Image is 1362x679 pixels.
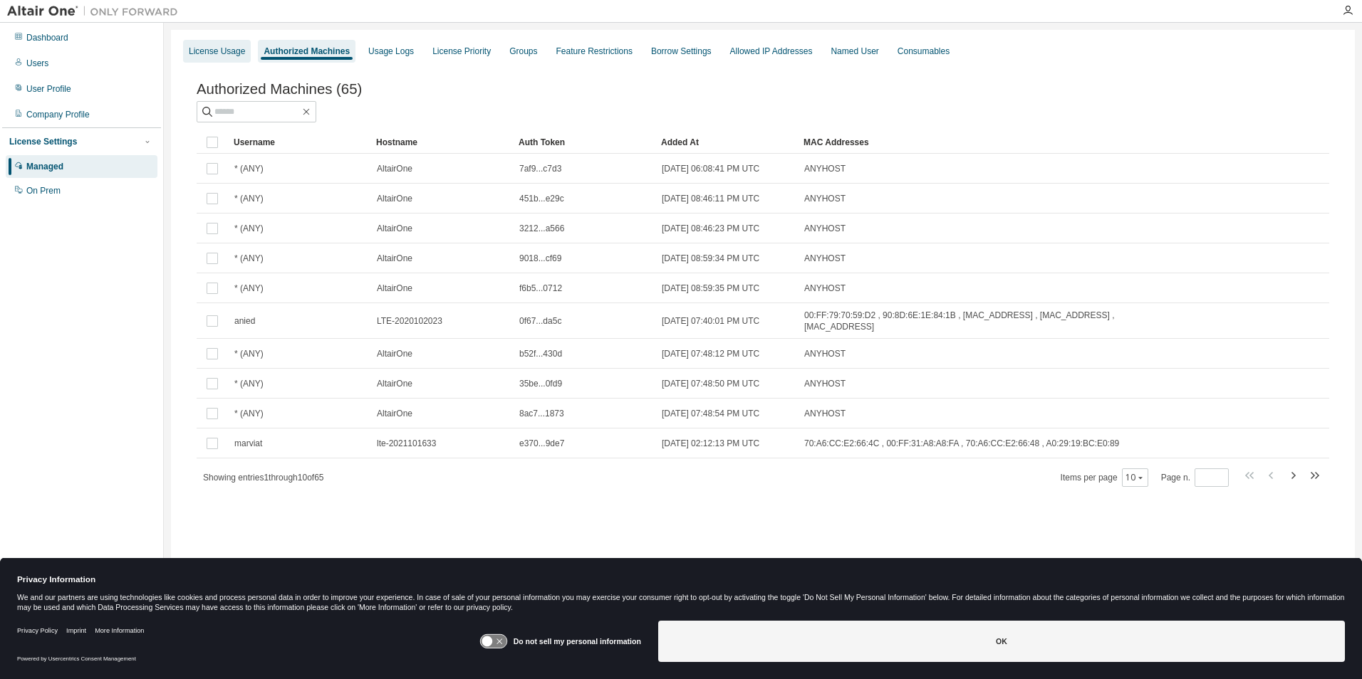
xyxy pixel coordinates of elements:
[662,223,759,234] span: [DATE] 08:46:23 PM UTC
[377,223,412,234] span: AltairOne
[26,185,61,196] div: On Prem
[234,315,255,327] span: anied
[804,163,846,174] span: ANYHOST
[804,223,846,234] span: ANYHOST
[804,283,846,294] span: ANYHOST
[519,253,561,264] span: 9018...cf69
[26,83,71,95] div: User Profile
[203,473,324,483] span: Showing entries 1 through 10 of 65
[804,408,846,419] span: ANYHOST
[1061,468,1148,487] span: Items per page
[377,378,412,389] span: AltairOne
[651,46,712,57] div: Borrow Settings
[234,131,365,154] div: Username
[234,408,264,419] span: * (ANY)
[377,348,412,359] span: AltairOne
[898,46,950,57] div: Consumables
[662,348,759,359] span: [DATE] 07:48:12 PM UTC
[376,131,507,154] div: Hostname
[26,109,90,120] div: Company Profile
[831,46,878,57] div: Named User
[519,315,561,327] span: 0f67...da5c
[804,310,1179,332] span: 00:FF:79:70:59:D2 , 90:8D:6E:1E:84:1B , [MAC_ADDRESS] , [MAC_ADDRESS] , [MAC_ADDRESS]
[377,253,412,264] span: AltairOne
[432,46,491,57] div: License Priority
[519,223,564,234] span: 3212...a566
[7,4,185,19] img: Altair One
[1126,472,1145,483] button: 10
[26,58,48,69] div: Users
[234,283,264,294] span: * (ANY)
[519,438,564,449] span: e370...9de7
[519,163,561,174] span: 7af9...c7d3
[509,46,537,57] div: Groups
[519,348,562,359] span: b52f...430d
[234,163,264,174] span: * (ANY)
[377,283,412,294] span: AltairOne
[662,438,759,449] span: [DATE] 02:12:13 PM UTC
[197,81,362,98] span: Authorized Machines (65)
[662,253,759,264] span: [DATE] 08:59:34 PM UTC
[519,131,650,154] div: Auth Token
[804,193,846,204] span: ANYHOST
[804,348,846,359] span: ANYHOST
[234,378,264,389] span: * (ANY)
[804,438,1119,449] span: 70:A6:CC:E2:66:4C , 00:FF:31:A8:A8:FA , 70:A6:CC:E2:66:48 , A0:29:19:BC:E0:89
[804,378,846,389] span: ANYHOST
[519,408,564,419] span: 8ac7...1873
[377,315,442,327] span: LTE-2020102023
[377,193,412,204] span: AltairOne
[377,408,412,419] span: AltairOne
[662,193,759,204] span: [DATE] 08:46:11 PM UTC
[804,131,1180,154] div: MAC Addresses
[662,283,759,294] span: [DATE] 08:59:35 PM UTC
[264,46,350,57] div: Authorized Machines
[662,408,759,419] span: [DATE] 07:48:54 PM UTC
[519,193,564,204] span: 451b...e29c
[9,136,77,147] div: License Settings
[661,131,792,154] div: Added At
[556,46,633,57] div: Feature Restrictions
[519,378,562,389] span: 35be...0fd9
[377,163,412,174] span: AltairOne
[26,161,63,172] div: Managed
[26,32,68,43] div: Dashboard
[730,46,813,57] div: Allowed IP Addresses
[377,438,436,449] span: lte-2021101633
[804,253,846,264] span: ANYHOST
[234,438,262,449] span: marviat
[368,46,414,57] div: Usage Logs
[662,163,759,174] span: [DATE] 06:08:41 PM UTC
[662,315,759,327] span: [DATE] 07:40:01 PM UTC
[234,253,264,264] span: * (ANY)
[662,378,759,389] span: [DATE] 07:48:50 PM UTC
[519,283,562,294] span: f6b5...0712
[1161,468,1229,487] span: Page n.
[189,46,245,57] div: License Usage
[234,193,264,204] span: * (ANY)
[234,223,264,234] span: * (ANY)
[234,348,264,359] span: * (ANY)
